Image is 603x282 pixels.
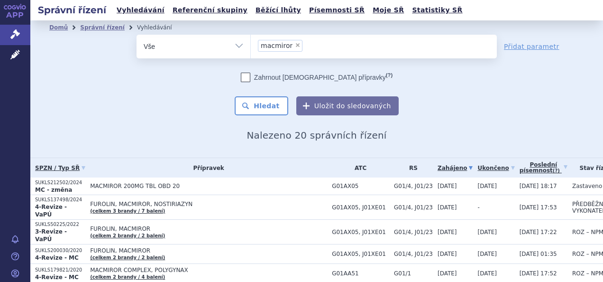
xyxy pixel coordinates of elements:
span: FUROLIN, MACMIROR [90,226,327,232]
p: SUKLS50225/2022 [35,221,85,228]
h2: Správní řízení [30,3,114,17]
a: (celkem 2 brandy / 2 balení) [90,233,165,238]
strong: MC - změna [35,187,72,193]
th: Přípravek [85,158,327,178]
a: (celkem 3 brandy / 7 balení) [90,208,165,214]
button: Uložit do sledovaných [296,96,399,115]
span: [DATE] [438,183,457,189]
span: G01AX05, J01XE01 [332,229,389,235]
a: Poslednípísemnost(?) [520,158,567,178]
p: SUKLS212502/2024 [35,179,85,186]
button: Hledat [235,96,288,115]
strong: 4-Revize - MC [35,254,79,261]
span: [DATE] [438,229,457,235]
abbr: (?) [553,168,560,174]
a: Správní řízení [80,24,125,31]
strong: 4-Revize - MC [35,274,79,281]
th: RS [389,158,433,178]
li: Vyhledávání [137,20,184,35]
span: [DATE] 17:52 [520,270,557,277]
span: [DATE] [477,183,497,189]
span: MACMIROR 200MG TBL OBD 20 [90,183,327,189]
a: SPZN / Typ SŘ [35,161,85,175]
span: MACMIROR COMPLEX, POLYGYNAX [90,267,327,273]
span: G01/4, J01/23 [394,229,433,235]
span: Zastaveno [572,183,602,189]
span: [DATE] [477,270,497,277]
span: G01/1 [394,270,433,277]
a: Ukončeno [477,161,514,175]
a: Vyhledávání [114,4,167,17]
span: [DATE] [438,270,457,277]
span: FUROLIN, MACMIROR [90,247,327,254]
a: (celkem 2 brandy / 2 balení) [90,255,165,260]
span: G01/4, J01/23 [394,251,433,257]
a: Běžící lhůty [253,4,304,17]
a: Statistiky SŘ [409,4,465,17]
span: - [477,204,479,211]
span: macmiror [261,42,292,49]
span: G01AX05, J01XE01 [332,251,389,257]
input: macmiror [305,39,311,51]
span: [DATE] 17:22 [520,229,557,235]
span: G01AA51 [332,270,389,277]
span: [DATE] [438,251,457,257]
strong: 4-Revize - VaPÚ [35,204,67,218]
p: SUKLS179821/2020 [35,267,85,273]
strong: 3-Revize - VaPÚ [35,228,67,243]
span: G01AX05, J01XE01 [332,204,389,211]
span: Nalezeno 20 správních řízení [247,130,386,141]
a: Písemnosti SŘ [306,4,367,17]
span: G01/4, J01/23 [394,204,433,211]
span: × [295,42,301,48]
span: [DATE] [477,251,497,257]
p: SUKLS200030/2020 [35,247,85,254]
span: FUROLIN, MACMIROR, NOSTIRIAZYN [90,201,327,207]
span: G01AX05 [332,183,389,189]
span: [DATE] 01:35 [520,251,557,257]
a: Referenční skupiny [170,4,250,17]
a: Domů [49,24,68,31]
span: G01/4, J01/23 [394,183,433,189]
span: [DATE] 18:17 [520,183,557,189]
th: ATC [327,158,389,178]
a: Moje SŘ [370,4,407,17]
span: [DATE] [477,229,497,235]
a: Přidat parametr [504,42,559,51]
span: [DATE] [438,204,457,211]
label: Zahrnout [DEMOGRAPHIC_DATA] přípravky [241,73,393,82]
a: (celkem 2 brandy / 4 balení) [90,274,165,280]
abbr: (?) [386,72,393,78]
span: [DATE] 17:53 [520,204,557,211]
p: SUKLS137498/2024 [35,197,85,203]
a: Zahájeno [438,161,473,175]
